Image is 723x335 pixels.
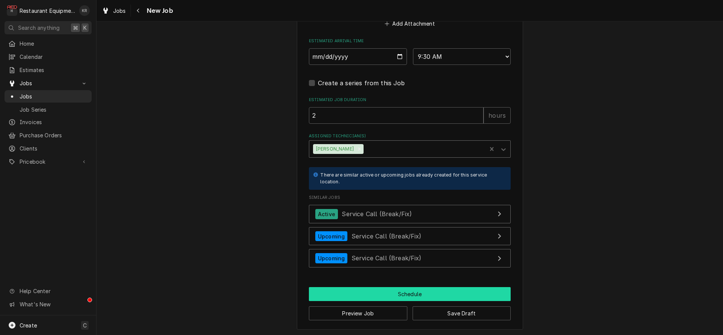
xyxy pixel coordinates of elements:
[5,64,92,76] a: Estimates
[309,97,511,103] label: Estimated Job Duration
[318,78,405,88] label: Create a series from this Job
[7,5,17,16] div: Restaurant Equipment Diagnostics's Avatar
[5,155,92,168] a: Go to Pricebook
[83,24,87,32] span: K
[355,144,364,154] div: Remove Cole Livingston
[315,209,338,219] div: Active
[309,205,511,223] a: View Job
[20,79,77,87] span: Jobs
[20,158,77,166] span: Pricebook
[113,7,126,15] span: Jobs
[79,5,90,16] div: KR
[309,195,511,201] span: Similar Jobs
[20,66,88,74] span: Estimates
[5,51,92,63] a: Calendar
[20,40,88,48] span: Home
[5,298,92,310] a: Go to What's New
[20,300,87,308] span: What's New
[309,97,511,124] div: Estimated Job Duration
[320,172,503,186] div: There are similar active or upcoming jobs already created for this service location.
[309,48,407,65] input: Date
[309,287,511,301] div: Button Group Row
[315,253,347,263] div: Upcoming
[309,133,511,158] div: Assigned Technician(s)
[309,195,511,271] div: Similar Jobs
[352,232,422,240] span: Service Call (Break/Fix)
[20,7,75,15] div: Restaurant Equipment Diagnostics
[413,48,511,65] select: Time Select
[5,37,92,50] a: Home
[20,106,88,114] span: Job Series
[73,24,78,32] span: ⌘
[342,210,412,218] span: Service Call (Break/Fix)
[79,5,90,16] div: Kelli Robinette's Avatar
[5,90,92,103] a: Jobs
[20,144,88,152] span: Clients
[5,21,92,34] button: Search anything⌘K
[309,227,511,246] a: View Job
[83,321,87,329] span: C
[20,287,87,295] span: Help Center
[309,38,511,44] label: Estimated Arrival Time
[5,77,92,89] a: Go to Jobs
[144,6,173,16] span: New Job
[413,306,511,320] button: Save Draft
[132,5,144,17] button: Navigate back
[315,231,347,241] div: Upcoming
[309,301,511,320] div: Button Group Row
[313,144,355,154] div: [PERSON_NAME]
[20,53,88,61] span: Calendar
[5,129,92,141] a: Purchase Orders
[18,24,60,32] span: Search anything
[20,131,88,139] span: Purchase Orders
[384,18,436,29] button: Add Attachment
[309,287,511,320] div: Button Group
[5,285,92,297] a: Go to Help Center
[352,254,422,262] span: Service Call (Break/Fix)
[309,249,511,267] a: View Job
[309,38,511,65] div: Estimated Arrival Time
[99,5,129,17] a: Jobs
[20,118,88,126] span: Invoices
[7,5,17,16] div: R
[20,322,37,329] span: Create
[5,142,92,155] a: Clients
[5,116,92,128] a: Invoices
[484,107,511,124] div: hours
[20,92,88,100] span: Jobs
[309,287,511,301] button: Schedule
[309,306,407,320] button: Preview Job
[5,103,92,116] a: Job Series
[309,133,511,139] label: Assigned Technician(s)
